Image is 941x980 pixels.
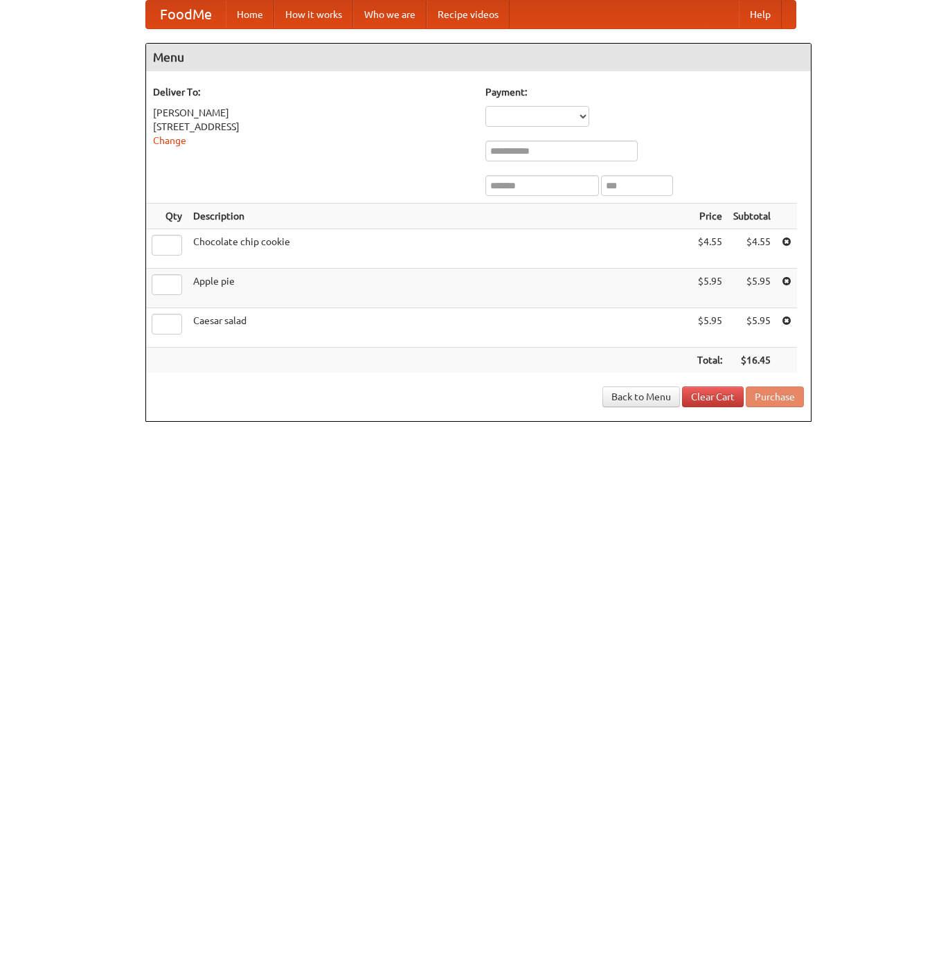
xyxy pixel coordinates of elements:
[226,1,274,28] a: Home
[188,269,692,308] td: Apple pie
[188,204,692,229] th: Description
[188,229,692,269] td: Chocolate chip cookie
[728,348,776,373] th: $16.45
[427,1,510,28] a: Recipe videos
[692,204,728,229] th: Price
[274,1,353,28] a: How it works
[153,106,472,120] div: [PERSON_NAME]
[602,386,680,407] a: Back to Menu
[153,135,186,146] a: Change
[728,308,776,348] td: $5.95
[739,1,782,28] a: Help
[682,386,744,407] a: Clear Cart
[146,44,811,71] h4: Menu
[153,120,472,134] div: [STREET_ADDRESS]
[485,85,804,99] h5: Payment:
[692,229,728,269] td: $4.55
[353,1,427,28] a: Who we are
[728,204,776,229] th: Subtotal
[188,308,692,348] td: Caesar salad
[728,269,776,308] td: $5.95
[692,269,728,308] td: $5.95
[728,229,776,269] td: $4.55
[692,308,728,348] td: $5.95
[692,348,728,373] th: Total:
[146,1,226,28] a: FoodMe
[146,204,188,229] th: Qty
[746,386,804,407] button: Purchase
[153,85,472,99] h5: Deliver To:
